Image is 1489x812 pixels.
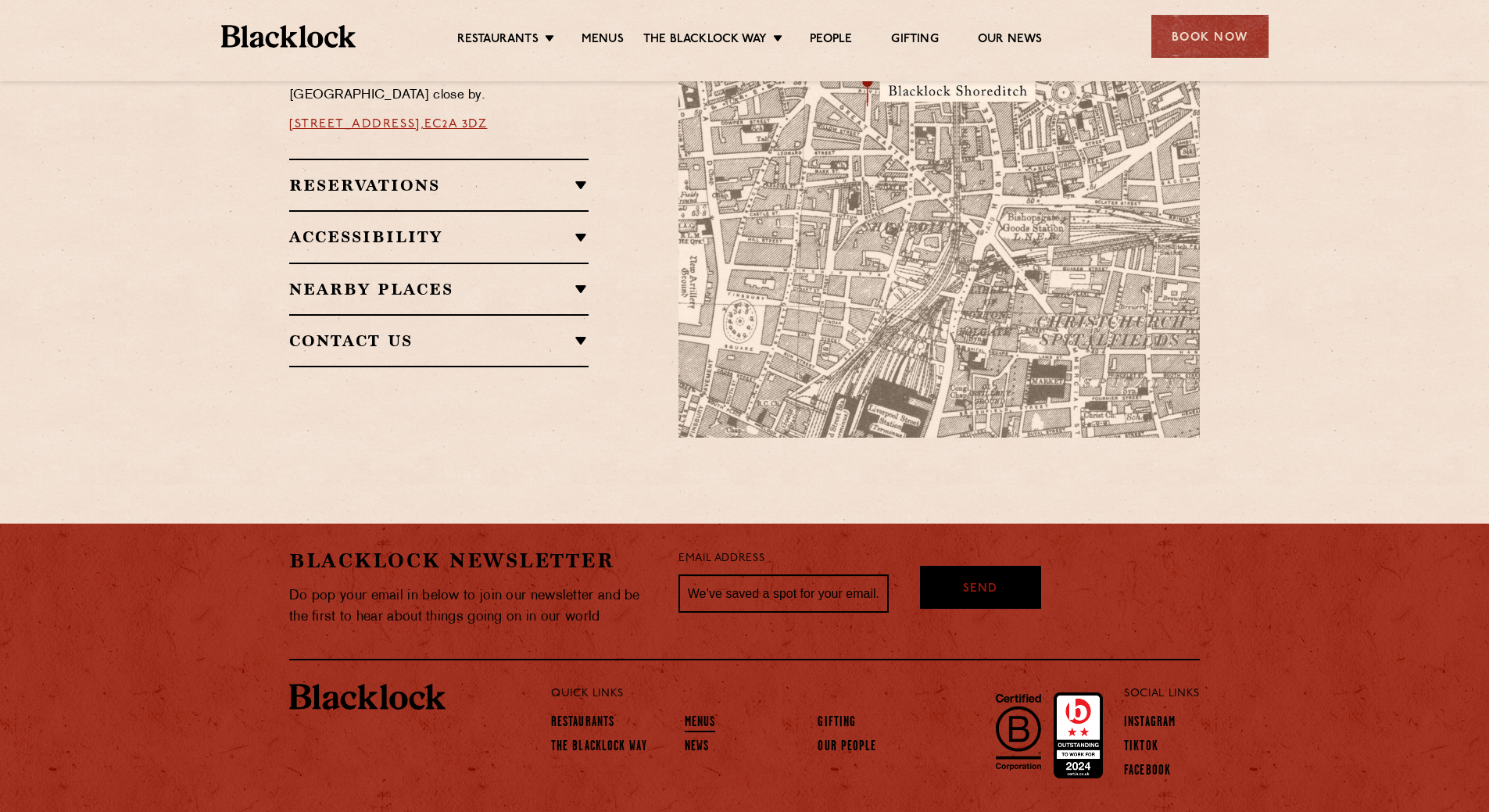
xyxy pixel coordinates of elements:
[1124,684,1200,704] p: Social Links
[289,280,589,299] h2: Nearby Places
[1124,715,1176,732] a: Instagram
[289,227,589,246] h2: Accessibility
[810,32,852,49] a: People
[551,715,614,732] a: Restaurants
[221,25,356,48] img: BL_Textured_Logo-footer-cropped.svg
[891,32,938,49] a: Gifting
[1032,292,1251,438] img: svg%3E
[289,331,589,350] h2: Contact Us
[289,176,589,195] h2: Reservations
[643,32,767,49] a: The Blacklock Way
[551,684,1072,704] p: Quick Links
[289,585,655,628] p: Do pop your email in below to join our newsletter and be the first to hear about things going on ...
[963,581,997,599] span: Send
[457,32,539,49] a: Restaurants
[678,574,889,613] input: We’ve saved a spot for your email...
[1124,739,1158,757] a: TikTok
[1054,692,1103,778] img: Accred_2023_2star.png
[424,118,487,131] a: EC2A 3DZ
[685,715,716,732] a: Menus
[818,715,856,732] a: Gifting
[551,739,647,757] a: The Blacklock Way
[289,684,446,710] img: BL_Textured_Logo-footer-cropped.svg
[289,547,655,574] h2: Blacklock Newsletter
[1151,15,1269,58] div: Book Now
[818,739,876,757] a: Our People
[289,118,424,131] a: [STREET_ADDRESS],
[1124,764,1171,781] a: Facebook
[978,32,1043,49] a: Our News
[986,685,1051,778] img: B-Corp-Logo-Black-RGB.svg
[582,32,624,49] a: Menus
[685,739,709,757] a: News
[678,550,764,568] label: Email Address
